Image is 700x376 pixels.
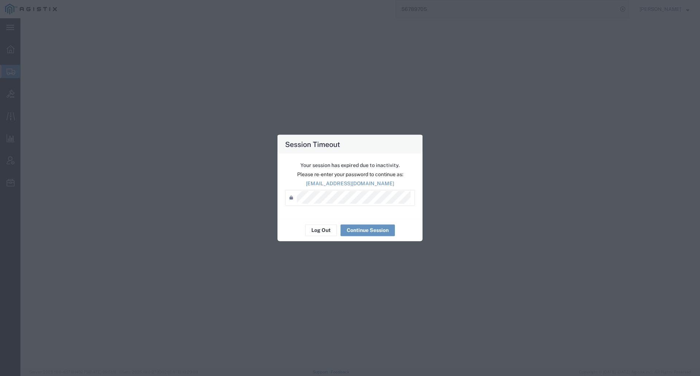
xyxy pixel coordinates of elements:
[305,224,337,236] button: Log Out
[285,139,340,149] h4: Session Timeout
[285,161,415,169] p: Your session has expired due to inactivity.
[285,170,415,178] p: Please re-enter your password to continue as:
[285,179,415,187] p: [EMAIL_ADDRESS][DOMAIN_NAME]
[341,224,395,236] button: Continue Session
